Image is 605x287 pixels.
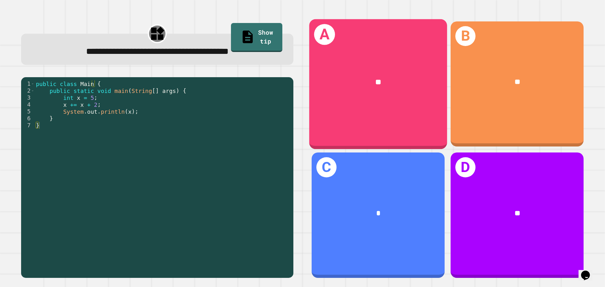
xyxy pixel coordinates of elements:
h1: D [455,157,475,177]
div: 7 [21,122,35,129]
iframe: chat widget [579,262,599,281]
div: 1 [21,80,35,87]
h1: C [316,157,337,177]
span: Toggle code folding, rows 1 through 7 [31,80,34,87]
a: Show tip [231,23,282,52]
span: Toggle code folding, rows 2 through 6 [31,87,34,94]
div: 5 [21,108,35,115]
div: 6 [21,115,35,122]
h1: B [455,26,475,46]
div: 3 [21,94,35,101]
div: 4 [21,101,35,108]
div: 2 [21,87,35,94]
h1: A [314,24,335,45]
